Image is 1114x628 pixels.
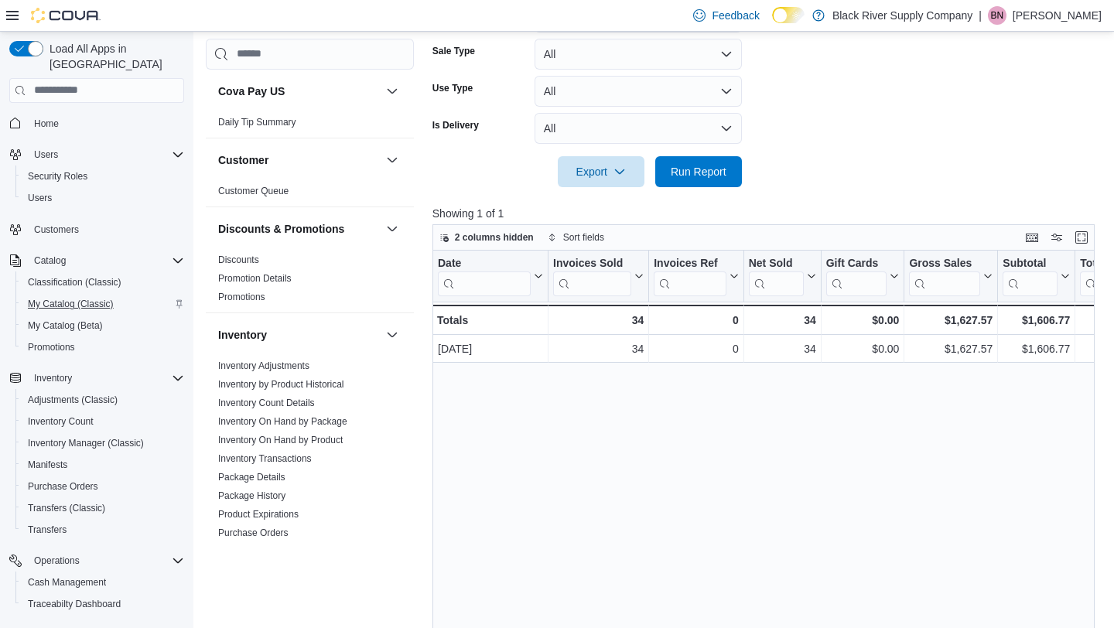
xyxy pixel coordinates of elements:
div: Date [438,256,531,271]
button: Run Report [655,156,742,187]
div: 34 [748,311,815,329]
button: Cova Pay US [218,84,380,99]
span: Purchase Orders [218,527,289,539]
label: Is Delivery [432,119,479,131]
span: Inventory Transactions [218,452,312,465]
a: Users [22,189,58,207]
a: Product Expirations [218,509,299,520]
span: Inventory [34,372,72,384]
div: 0 [654,340,738,358]
button: My Catalog (Classic) [15,293,190,315]
a: My Catalog (Beta) [22,316,109,335]
span: Users [22,189,184,207]
span: Manifests [22,456,184,474]
a: Home [28,114,65,133]
a: Cash Management [22,573,112,592]
button: Operations [28,551,86,570]
div: $0.00 [826,340,900,358]
span: Users [28,145,184,164]
div: Invoices Ref [654,256,726,295]
h3: Inventory [218,327,267,343]
div: $0.00 [825,311,899,329]
span: Inventory On Hand by Package [218,415,347,428]
span: Transfers (Classic) [28,502,105,514]
button: Sort fields [542,228,610,247]
a: Purchase Orders [22,477,104,496]
button: Customers [3,218,190,241]
button: Adjustments (Classic) [15,389,190,411]
span: Dark Mode [772,23,773,24]
button: Transfers (Classic) [15,497,190,519]
span: Inventory [28,369,184,387]
a: Inventory Manager (Classic) [22,434,150,452]
div: 34 [749,340,816,358]
button: All [535,113,742,144]
span: Purchase Orders [22,477,184,496]
a: Security Roles [22,167,94,186]
button: My Catalog (Beta) [15,315,190,336]
a: Traceabilty Dashboard [22,595,127,613]
div: Cova Pay US [206,113,414,138]
button: Manifests [15,454,190,476]
span: 2 columns hidden [455,231,534,244]
div: Brittany Niles [988,6,1006,25]
span: Catalog [34,254,66,267]
div: Discounts & Promotions [206,251,414,312]
button: Enter fullscreen [1072,228,1091,247]
button: Subtotal [1003,256,1070,295]
a: Transfers [22,520,73,539]
button: Gross Sales [909,256,993,295]
label: Sale Type [432,45,475,57]
button: Security Roles [15,166,190,187]
button: Traceabilty Dashboard [15,593,190,615]
div: $1,606.77 [1003,311,1070,329]
span: Promotions [28,341,75,353]
span: Security Roles [22,167,184,186]
span: Purchase Orders [28,480,98,493]
button: Keyboard shortcuts [1023,228,1041,247]
button: Export [558,156,644,187]
span: Customers [28,220,184,239]
span: Product Expirations [218,508,299,520]
span: Inventory Manager (Classic) [28,437,144,449]
p: Black River Supply Company [832,6,972,25]
span: My Catalog (Classic) [28,298,114,310]
a: Promotion Details [218,273,292,284]
button: Gift Cards [825,256,899,295]
img: Cova [31,8,101,23]
span: My Catalog (Beta) [22,316,184,335]
button: Customer [383,151,402,169]
span: BN [991,6,1004,25]
a: Transfers (Classic) [22,499,111,517]
span: Operations [34,555,80,567]
span: Users [28,192,52,204]
button: Net Sold [748,256,815,295]
span: Home [28,114,184,133]
button: Classification (Classic) [15,271,190,293]
span: Transfers [28,524,67,536]
a: Manifests [22,456,73,474]
button: All [535,76,742,107]
button: Inventory [3,367,190,389]
span: Customer Queue [218,185,289,197]
div: Invoices Ref [654,256,726,271]
span: Run Report [671,164,726,179]
span: Daily Tip Summary [218,116,296,128]
button: Users [3,144,190,166]
span: Package History [218,490,285,502]
button: Customer [218,152,380,168]
span: Inventory by Product Historical [218,378,344,391]
button: Invoices Ref [654,256,738,295]
span: Inventory On Hand by Product [218,434,343,446]
span: Classification (Classic) [22,273,184,292]
button: Promotions [15,336,190,358]
span: Inventory Manager (Classic) [22,434,184,452]
button: Discounts & Promotions [383,220,402,238]
button: Catalog [28,251,72,270]
span: My Catalog (Beta) [28,319,103,332]
a: Package History [218,490,285,501]
button: Display options [1047,228,1066,247]
span: Inventory Count [28,415,94,428]
span: Security Roles [28,170,87,183]
div: Gross Sales [909,256,980,295]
